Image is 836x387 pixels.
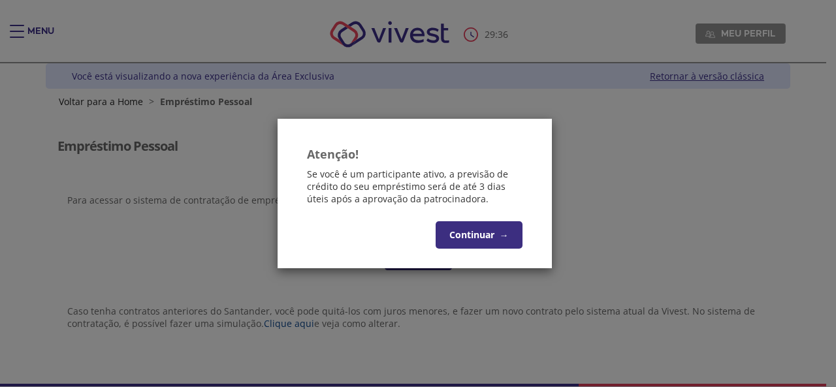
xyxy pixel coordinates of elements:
button: Continuar→ [436,221,522,249]
strong: Atenção! [307,146,359,162]
span: → [500,228,509,241]
p: Se você é um participante ativo, a previsão de crédito do seu empréstimo será de até 3 dias úteis... [307,168,522,205]
div: Vivest [36,63,790,384]
section: <span lang="pt-BR" dir="ltr">Visualizador do Conteúdo da Web</span> 1 [57,283,779,359]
